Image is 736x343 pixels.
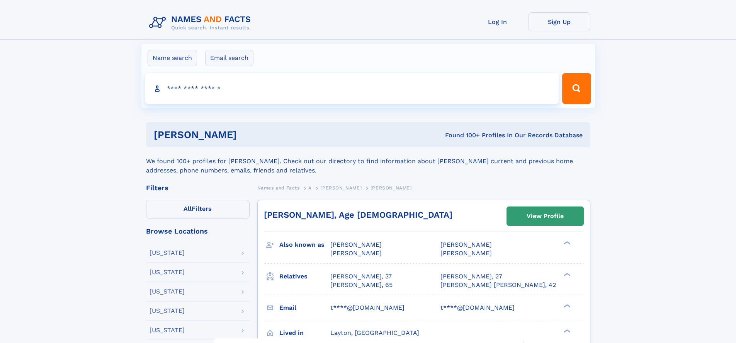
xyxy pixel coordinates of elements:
span: [PERSON_NAME] [440,241,492,248]
a: View Profile [507,207,583,225]
input: search input [145,73,559,104]
span: [PERSON_NAME] [330,249,382,257]
label: Filters [146,200,250,218]
div: ❯ [562,328,571,333]
a: [PERSON_NAME], Age [DEMOGRAPHIC_DATA] [264,210,452,220]
a: Names and Facts [257,183,300,193]
a: [PERSON_NAME], 27 [440,272,502,281]
div: ❯ [562,303,571,308]
div: [US_STATE] [150,269,185,275]
div: View Profile [527,207,564,225]
span: All [184,205,192,212]
a: [PERSON_NAME], 37 [330,272,392,281]
span: [PERSON_NAME] [320,185,362,191]
h3: Also known as [279,238,330,251]
div: ❯ [562,272,571,277]
button: Search Button [562,73,591,104]
div: [US_STATE] [150,250,185,256]
img: Logo Names and Facts [146,12,257,33]
div: [US_STATE] [150,327,185,333]
div: [US_STATE] [150,288,185,295]
h3: Lived in [279,326,330,340]
div: [US_STATE] [150,308,185,314]
div: We found 100+ profiles for [PERSON_NAME]. Check out our directory to find information about [PERS... [146,147,590,175]
a: Log In [467,12,529,31]
div: ❯ [562,241,571,246]
label: Name search [148,50,197,66]
a: A [308,183,312,193]
div: Found 100+ Profiles In Our Records Database [341,131,583,140]
h3: Relatives [279,270,330,283]
a: [PERSON_NAME] [PERSON_NAME], 42 [440,281,556,289]
span: [PERSON_NAME] [330,241,382,248]
span: [PERSON_NAME] [371,185,412,191]
span: [PERSON_NAME] [440,249,492,257]
a: [PERSON_NAME], 65 [330,281,393,289]
a: [PERSON_NAME] [320,183,362,193]
div: Filters [146,184,250,191]
span: A [308,185,312,191]
a: Sign Up [529,12,590,31]
h1: [PERSON_NAME] [154,130,341,140]
div: Browse Locations [146,228,250,235]
h3: Email [279,301,330,314]
span: Layton, [GEOGRAPHIC_DATA] [330,329,419,336]
label: Email search [205,50,253,66]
